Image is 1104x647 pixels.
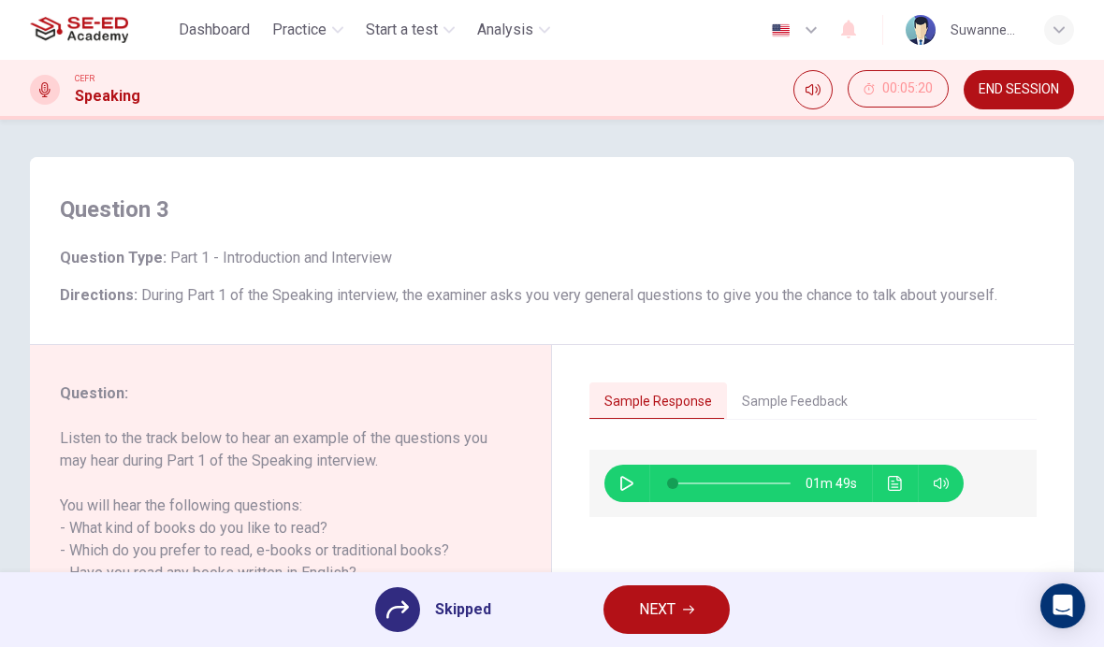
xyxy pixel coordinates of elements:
button: END SESSION [964,70,1074,109]
button: Click to see the audio transcription [880,465,910,502]
span: Analysis [477,19,533,41]
h4: Question 3 [60,194,1044,224]
img: en [769,23,792,37]
button: Sample Feedback [727,382,863,422]
h6: Question : [60,382,499,405]
button: Sample Response [589,382,727,422]
h6: Directions : [60,284,1044,307]
h6: Question Type : [60,247,1044,269]
img: SE-ED Academy logo [30,11,128,49]
div: Open Intercom Messenger [1040,583,1085,628]
button: 00:05:20 [848,70,949,108]
span: 01m 49s [806,465,872,502]
span: Start a test [366,19,438,41]
h1: Speaking [75,85,140,108]
a: SE-ED Academy logo [30,11,171,49]
span: Dashboard [179,19,250,41]
div: basic tabs example [589,382,1037,422]
button: Practice [265,13,351,47]
button: NEXT [603,585,730,634]
div: Suwannee Panalaicheewin [951,19,1022,41]
span: END SESSION [979,82,1059,97]
div: Hide [848,70,949,109]
span: Practice [272,19,327,41]
span: 00:05:20 [882,81,933,96]
button: Analysis [470,13,558,47]
span: CEFR [75,72,94,85]
span: Skipped [435,598,491,621]
button: Start a test [358,13,462,47]
span: NEXT [639,597,675,623]
div: Mute [793,70,833,109]
span: During Part 1 of the Speaking interview, the examiner asks you very general questions to give you... [141,286,997,304]
img: Profile picture [906,15,936,45]
button: Dashboard [171,13,257,47]
span: Part 1 - Introduction and Interview [167,249,392,266]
